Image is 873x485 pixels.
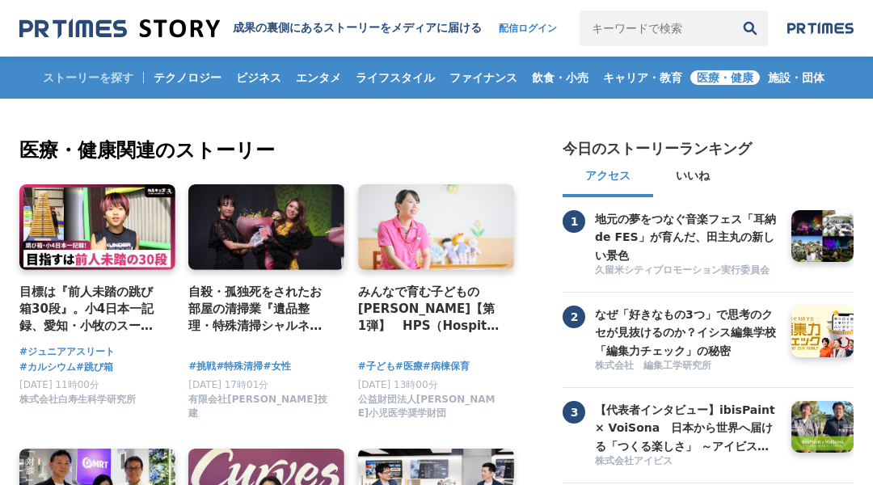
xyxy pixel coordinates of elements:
a: エンタメ [289,57,348,99]
a: 久留米シティプロモーション実行委員会 [595,264,779,279]
img: 成果の裏側にあるストーリーをメディアに届ける [19,18,220,40]
span: 飲食・小売 [525,70,595,85]
h1: 成果の裏側にあるストーリーをメディアに届ける [233,21,482,36]
span: 有限会社[PERSON_NAME]技建 [188,393,331,420]
a: #子ども [358,359,395,374]
a: 成果の裏側にあるストーリーをメディアに届ける 成果の裏側にあるストーリーをメディアに届ける [19,18,482,40]
span: 医療・健康 [690,70,760,85]
span: キャリア・教育 [597,70,689,85]
a: 施設・団体 [761,57,831,99]
a: 医療・健康 [690,57,760,99]
a: キャリア・教育 [597,57,689,99]
span: 株式会社白寿生科学研究所 [19,393,136,407]
span: 2 [563,306,585,328]
a: #跳び箱 [76,360,113,375]
a: #女性 [263,359,290,374]
h2: 医療・健康関連のストーリー [19,136,517,165]
span: 久留米シティプロモーション実行委員会 [595,264,770,277]
span: [DATE] 17時01分 [188,379,268,390]
a: 株式会社アイビス [595,454,779,470]
h3: 【代表者インタビュー】ibisPaint × VoiSona 日本から世界へ届ける「つくる楽しさ」 ～アイビスがテクノスピーチと挑戦する、新しい創作文化の形成～ [595,401,779,455]
span: [DATE] 13時00分 [358,379,438,390]
span: [DATE] 11時00分 [19,379,99,390]
a: 自殺・孤独死をされたお部屋の清掃業『遺品整理・特殊清掃シャルネ』[PERSON_NAME]がBeauty [GEOGRAPHIC_DATA][PERSON_NAME][GEOGRAPHIC_DA... [188,283,331,335]
a: 公益財団法人[PERSON_NAME]小児医学奨学財団 [358,411,501,423]
h3: 地元の夢をつなぐ音楽フェス「耳納 de FES」が育んだ、田主丸の新しい景色 [595,210,779,264]
button: いいね [653,158,732,197]
span: テクノロジー [147,70,228,85]
span: 株式会社アイビス [595,454,673,468]
button: アクセス [563,158,653,197]
span: 施設・団体 [761,70,831,85]
span: 1 [563,210,585,233]
h2: 今日のストーリーランキング [563,139,752,158]
h3: なぜ「好きなもの3つ」で思考のクセが見抜けるのか？イシス編集学校「編集力チェック」の秘密 [595,306,779,360]
a: みんなで育む子どもの[PERSON_NAME]【第1弾】 HPS（Hospital Play Specialist）[PERSON_NAME] ーチャイルドフレンドリーな医療を目指して [358,283,501,335]
a: #医療 [395,359,423,374]
a: 飲食・小売 [525,57,595,99]
a: #特殊清掃 [216,359,263,374]
a: 株式会社 編集工学研究所 [595,359,779,374]
a: なぜ「好きなもの3つ」で思考のクセが見抜けるのか？イシス編集学校「編集力チェック」の秘密 [595,306,779,357]
span: ファイナンス [443,70,524,85]
a: 有限会社[PERSON_NAME]技建 [188,411,331,423]
a: #病棟保育 [423,359,470,374]
a: #ジュニアアスリート [19,344,115,360]
button: 検索 [732,11,768,46]
a: テクノロジー [147,57,228,99]
a: #挑戦 [188,359,216,374]
span: 公益財団法人[PERSON_NAME]小児医学奨学財団 [358,393,501,420]
img: prtimes [787,22,854,35]
span: 株式会社 編集工学研究所 [595,359,711,373]
a: 地元の夢をつなぐ音楽フェス「耳納 de FES」が育んだ、田主丸の新しい景色 [595,210,779,262]
a: 株式会社白寿生科学研究所 [19,398,136,409]
a: ファイナンス [443,57,524,99]
a: 【代表者インタビュー】ibisPaint × VoiSona 日本から世界へ届ける「つくる楽しさ」 ～アイビスがテクノスピーチと挑戦する、新しい創作文化の形成～ [595,401,779,453]
a: ライフスタイル [349,57,441,99]
a: #カルシウム [19,360,76,375]
span: 3 [563,401,585,424]
span: ライフスタイル [349,70,441,85]
a: ビジネス [230,57,288,99]
a: 目標は『前人未踏の跳び箱30段』。小4日本一記録、愛知・小牧のスーパーキッズが描く[PERSON_NAME]とは？ [19,283,162,335]
input: キーワードで検索 [580,11,732,46]
a: 配信ログイン [483,11,573,46]
span: ビジネス [230,70,288,85]
span: エンタメ [289,70,348,85]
